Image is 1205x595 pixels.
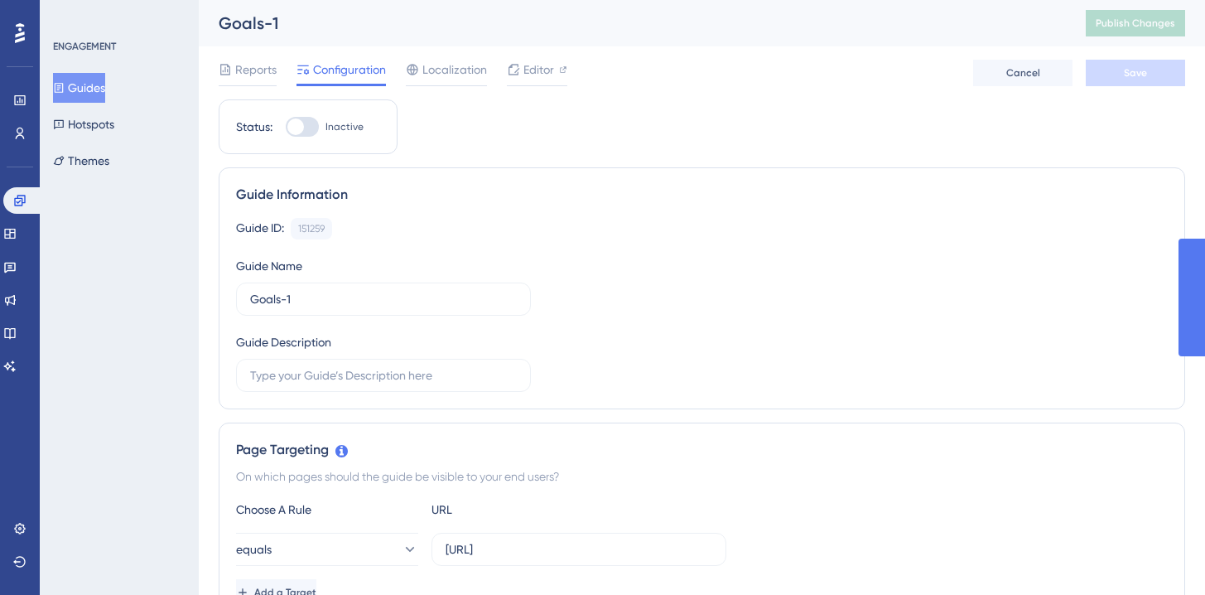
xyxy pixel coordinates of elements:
div: Goals-1 [219,12,1044,35]
div: Page Targeting [236,440,1168,460]
span: Localization [422,60,487,80]
button: Publish Changes [1086,10,1185,36]
span: Save [1124,66,1147,80]
input: Type your Guide’s Description here [250,366,517,385]
div: Choose A Rule [236,500,418,520]
div: Guide Information [236,185,1168,205]
span: Inactive [325,120,364,133]
button: Hotspots [53,109,114,139]
span: Configuration [313,60,386,80]
button: equals [236,533,418,566]
input: yourwebsite.com/path [446,540,712,559]
span: Reports [235,60,277,80]
div: URL [431,500,614,520]
div: On which pages should the guide be visible to your end users? [236,467,1168,486]
button: Guides [53,73,105,103]
span: Editor [523,60,554,80]
button: Cancel [973,60,1072,86]
iframe: UserGuiding AI Assistant Launcher [1135,530,1185,579]
span: Publish Changes [1096,17,1175,30]
input: Type your Guide’s Name here [250,290,517,308]
div: Guide ID: [236,218,284,239]
span: equals [236,539,272,559]
div: 151259 [298,222,325,235]
button: Themes [53,146,109,176]
div: Status: [236,117,272,137]
div: Guide Description [236,332,331,352]
div: Guide Name [236,256,302,276]
div: ENGAGEMENT [53,40,116,53]
button: Save [1086,60,1185,86]
span: Cancel [1006,66,1040,80]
